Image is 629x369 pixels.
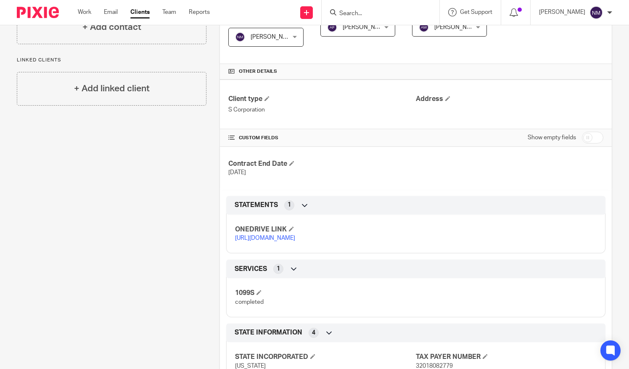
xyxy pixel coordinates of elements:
[235,32,245,42] img: svg%3E
[338,10,414,18] input: Search
[74,82,150,95] h4: + Add linked client
[17,57,206,64] p: Linked clients
[228,170,246,175] span: [DATE]
[416,363,453,369] span: 32018082779
[189,8,210,16] a: Reports
[539,8,585,16] p: [PERSON_NAME]
[235,299,264,305] span: completed
[17,7,59,18] img: Pixie
[343,24,389,30] span: [PERSON_NAME]
[251,34,297,40] span: [PERSON_NAME]
[460,9,492,15] span: Get Support
[235,353,416,361] h4: STATE INCORPORATED
[312,329,315,337] span: 4
[235,201,278,210] span: STATEMENTS
[235,265,267,273] span: SERVICES
[277,265,280,273] span: 1
[528,133,576,142] label: Show empty fields
[235,363,266,369] span: [US_STATE]
[162,8,176,16] a: Team
[434,24,481,30] span: [PERSON_NAME]
[327,22,337,32] img: svg%3E
[130,8,150,16] a: Clients
[589,6,603,19] img: svg%3E
[82,21,141,34] h4: + Add contact
[419,22,429,32] img: svg%3E
[239,68,277,75] span: Other details
[288,201,291,209] span: 1
[78,8,91,16] a: Work
[228,95,416,104] h4: Client type
[235,289,416,297] h4: 1099S
[228,159,416,168] h4: Contract End Date
[235,225,416,234] h4: ONEDRIVE LINK
[416,353,597,361] h4: TAX PAYER NUMBER
[228,106,416,114] p: S Corporation
[416,95,603,104] h4: Address
[228,135,416,141] h4: CUSTOM FIELDS
[235,235,295,241] a: [URL][DOMAIN_NAME]
[104,8,118,16] a: Email
[235,328,302,337] span: STATE INFORMATION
